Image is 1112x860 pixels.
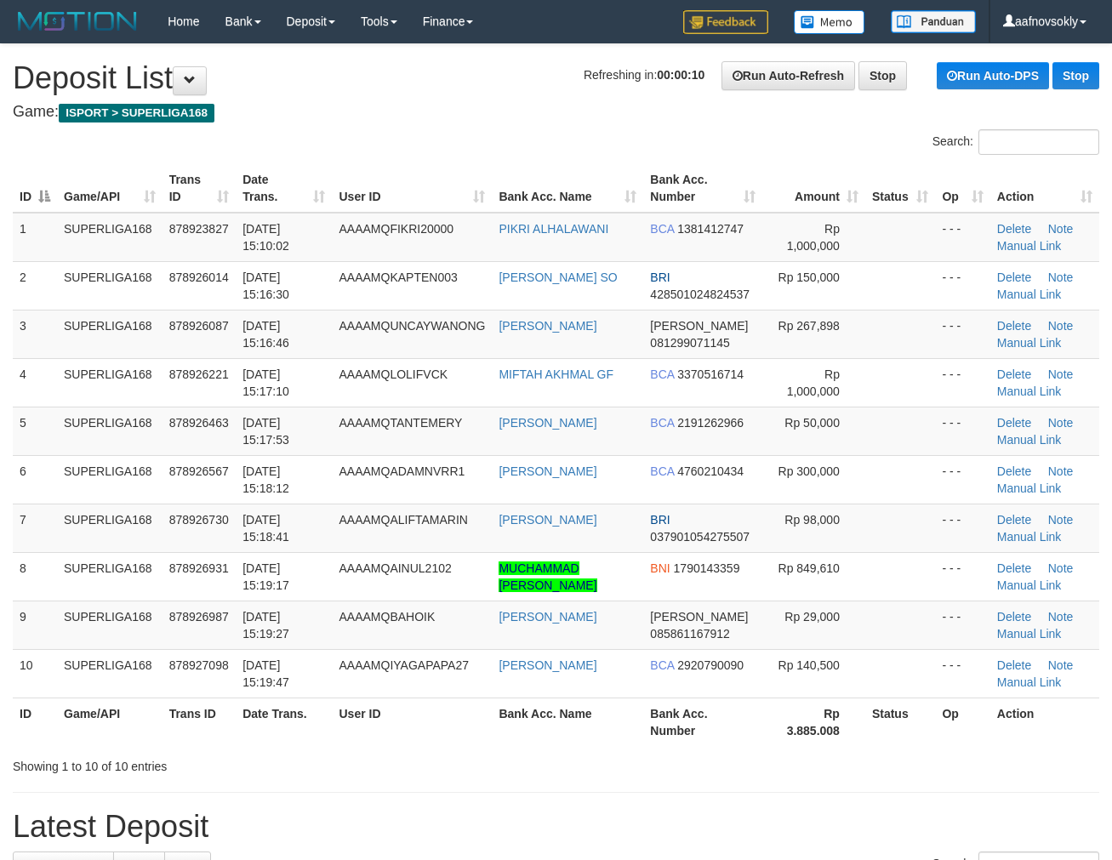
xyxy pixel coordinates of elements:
span: 878926987 [169,610,229,624]
span: AAAAMQLOLIFVCK [339,367,448,381]
th: ID [13,698,57,746]
th: Game/API: activate to sort column ascending [57,164,163,213]
a: Delete [997,513,1031,527]
span: 878927098 [169,658,229,672]
a: Delete [997,416,1031,430]
a: Delete [997,658,1031,672]
td: SUPERLIGA168 [57,504,163,552]
a: Run Auto-DPS [937,62,1049,89]
span: Rp 849,610 [778,561,840,575]
a: MIFTAH AKHMAL GF [499,367,613,381]
span: BRI [650,271,670,284]
span: ISPORT > SUPERLIGA168 [59,104,214,122]
span: 878923827 [169,222,229,236]
span: BNI [650,561,670,575]
span: BRI [650,513,670,527]
td: SUPERLIGA168 [57,213,163,262]
th: Date Trans. [236,698,332,746]
span: 878926567 [169,464,229,478]
span: AAAAMQFIKRI20000 [339,222,453,236]
td: 10 [13,649,57,698]
a: Manual Link [997,384,1062,398]
span: AAAAMQTANTEMERY [339,416,462,430]
td: - - - [935,213,989,262]
th: Action [990,698,1099,746]
span: [DATE] 15:19:47 [242,658,289,689]
span: [PERSON_NAME] [650,610,748,624]
span: BCA [650,658,674,672]
a: Manual Link [997,433,1062,447]
a: Manual Link [997,530,1062,544]
td: - - - [935,649,989,698]
a: [PERSON_NAME] [499,319,596,333]
a: Stop [1052,62,1099,89]
th: Bank Acc. Number [643,698,762,746]
span: BCA [650,367,674,381]
a: Manual Link [997,239,1062,253]
a: Delete [997,222,1031,236]
span: Rp 1,000,000 [787,367,840,398]
th: Bank Acc. Number: activate to sort column ascending [643,164,762,213]
span: [DATE] 15:17:53 [242,416,289,447]
span: Copy 081299071145 to clipboard [650,336,729,350]
span: Rp 1,000,000 [787,222,840,253]
a: Delete [997,464,1031,478]
td: - - - [935,261,989,310]
span: AAAAMQKAPTEN003 [339,271,457,284]
th: Game/API [57,698,163,746]
span: AAAAMQIYAGAPAPA27 [339,658,469,672]
th: Rp 3.885.008 [762,698,865,746]
td: - - - [935,407,989,455]
span: Copy 2920790090 to clipboard [677,658,744,672]
span: Copy 4760210434 to clipboard [677,464,744,478]
td: SUPERLIGA168 [57,649,163,698]
span: Copy 085861167912 to clipboard [650,627,729,641]
td: - - - [935,310,989,358]
a: MUCHAMMAD [PERSON_NAME] [499,561,596,592]
span: 878926014 [169,271,229,284]
a: Manual Link [997,627,1062,641]
a: Note [1048,367,1074,381]
th: Status [865,698,936,746]
a: Manual Link [997,578,1062,592]
th: Bank Acc. Name [492,698,643,746]
span: 878926087 [169,319,229,333]
span: Rp 98,000 [784,513,840,527]
span: Refreshing in: [584,68,704,82]
td: 8 [13,552,57,601]
a: [PERSON_NAME] [499,464,596,478]
h4: Game: [13,104,1099,121]
td: SUPERLIGA168 [57,407,163,455]
a: PIKRI ALHALAWANI [499,222,608,236]
a: Note [1048,464,1074,478]
th: Bank Acc. Name: activate to sort column ascending [492,164,643,213]
th: Date Trans.: activate to sort column ascending [236,164,332,213]
a: [PERSON_NAME] [499,513,596,527]
td: 7 [13,504,57,552]
span: AAAAMQBAHOIK [339,610,435,624]
td: 9 [13,601,57,649]
a: Run Auto-Refresh [721,61,855,90]
label: Search: [932,129,1099,155]
span: BCA [650,464,674,478]
span: Rp 29,000 [784,610,840,624]
td: 6 [13,455,57,504]
th: User ID: activate to sort column ascending [332,164,492,213]
span: 878926931 [169,561,229,575]
img: panduan.png [891,10,976,33]
span: Copy 037901054275507 to clipboard [650,530,750,544]
a: Delete [997,561,1031,575]
h1: Latest Deposit [13,810,1099,844]
span: AAAAMQUNCAYWANONG [339,319,485,333]
span: [DATE] 15:19:27 [242,610,289,641]
a: [PERSON_NAME] [499,658,596,672]
span: Copy 2191262966 to clipboard [677,416,744,430]
th: Status: activate to sort column ascending [865,164,936,213]
a: Manual Link [997,336,1062,350]
span: BCA [650,416,674,430]
a: Note [1048,610,1074,624]
span: [DATE] 15:19:17 [242,561,289,592]
span: Copy 1381412747 to clipboard [677,222,744,236]
td: SUPERLIGA168 [57,455,163,504]
th: User ID [332,698,492,746]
